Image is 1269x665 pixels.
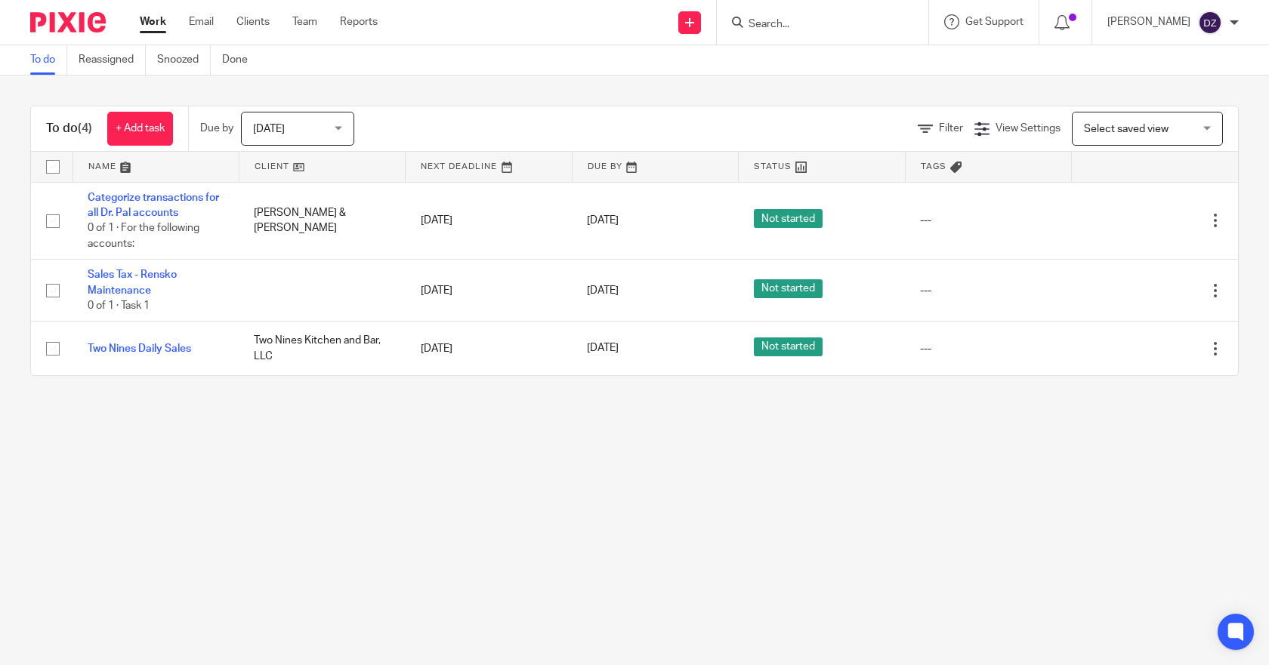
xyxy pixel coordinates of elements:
span: 0 of 1 · For the following accounts: [88,223,199,249]
div: --- [920,213,1056,228]
a: Two Nines Daily Sales [88,343,191,354]
div: --- [920,341,1056,356]
h1: To do [46,121,92,137]
a: + Add task [107,112,173,146]
span: [DATE] [587,343,619,354]
span: [DATE] [253,124,285,134]
td: [DATE] [406,182,572,260]
span: Tags [921,162,946,171]
span: (4) [78,122,92,134]
input: Search [747,18,883,32]
a: Snoozed [157,45,211,75]
p: [PERSON_NAME] [1107,14,1190,29]
td: [DATE] [406,322,572,375]
td: [DATE] [406,260,572,322]
span: View Settings [996,123,1061,134]
div: --- [920,283,1056,298]
img: Pixie [30,12,106,32]
a: Reports [340,14,378,29]
span: [DATE] [587,215,619,226]
a: Work [140,14,166,29]
td: Two Nines Kitchen and Bar, LLC [239,322,405,375]
p: Due by [200,121,233,136]
a: To do [30,45,67,75]
a: Clients [236,14,270,29]
span: Not started [754,209,823,228]
span: Select saved view [1084,124,1169,134]
a: Reassigned [79,45,146,75]
img: svg%3E [1198,11,1222,35]
span: Filter [939,123,963,134]
span: 0 of 1 · Task 1 [88,300,150,311]
span: [DATE] [587,285,619,296]
span: Get Support [965,17,1024,27]
a: Sales Tax - Rensko Maintenance [88,269,177,295]
a: Email [189,14,214,29]
a: Team [292,14,317,29]
a: Categorize transactions for all Dr. Pal accounts [88,192,219,218]
td: [PERSON_NAME] & [PERSON_NAME] [239,182,405,260]
span: Not started [754,337,823,356]
span: Not started [754,279,823,298]
a: Done [222,45,259,75]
